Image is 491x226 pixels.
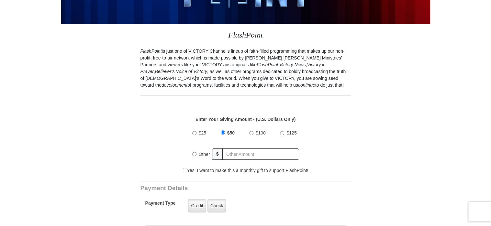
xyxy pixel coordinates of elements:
i: Victory News [279,62,306,67]
h5: Payment Type [145,200,176,209]
span: $100 [256,130,266,135]
i: development [162,82,187,88]
i: Victory in Prayer [140,62,326,74]
input: Other Amount [222,148,299,160]
span: $125 [286,130,296,135]
strong: Enter Your Giving Amount - (U.S. Dollars Only) [195,117,296,122]
label: Check [207,199,226,212]
input: Yes, I want to make this a monthly gift to support FlashPoint! [183,168,187,172]
span: $50 [227,130,235,135]
label: Credit [188,199,206,212]
span: $ [212,148,223,160]
span: Other [199,152,210,157]
i: Believer’s Voice of Victory [155,69,207,74]
p: is just one of VICTORY Channel’s lineup of faith-filled programming that makes up our non-profit,... [140,48,351,89]
span: $25 [199,130,206,135]
h3: Payment Details [140,185,306,192]
i: FlashPoint [228,31,263,39]
i: FlashPoint [140,48,162,54]
label: Yes, I want to make this a monthly gift to support FlashPoint! [183,167,308,174]
i: FlashPoint [257,62,278,67]
i: continue [298,82,315,88]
